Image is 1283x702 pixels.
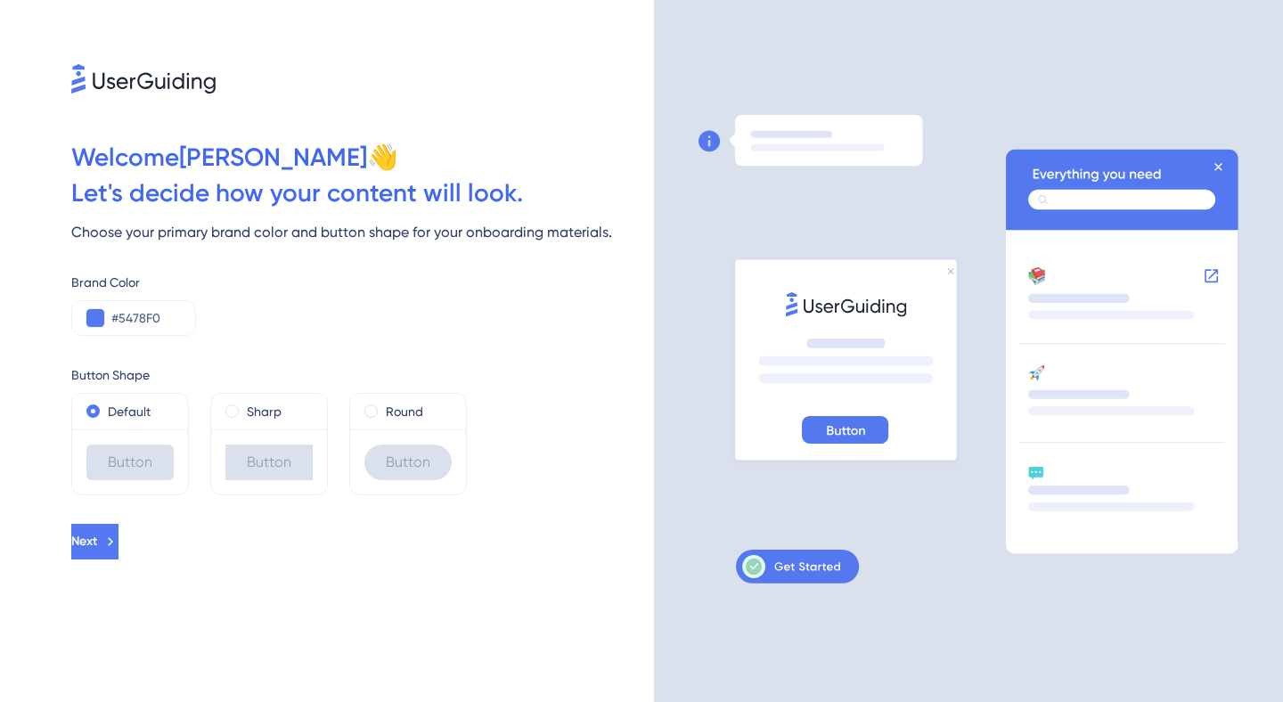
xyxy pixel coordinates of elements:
div: Choose your primary brand color and button shape for your onboarding materials. [71,222,654,243]
div: Button [86,445,174,480]
span: Next [71,531,97,552]
div: Button [225,445,313,480]
div: Button [364,445,452,480]
label: Round [386,401,423,422]
div: Button Shape [71,364,654,386]
div: Let ' s decide how your content will look. [71,175,654,211]
label: Default [108,401,151,422]
div: Brand Color [71,272,654,293]
label: Sharp [247,401,282,422]
div: Welcome [PERSON_NAME] 👋 [71,140,654,175]
button: Next [71,524,118,559]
